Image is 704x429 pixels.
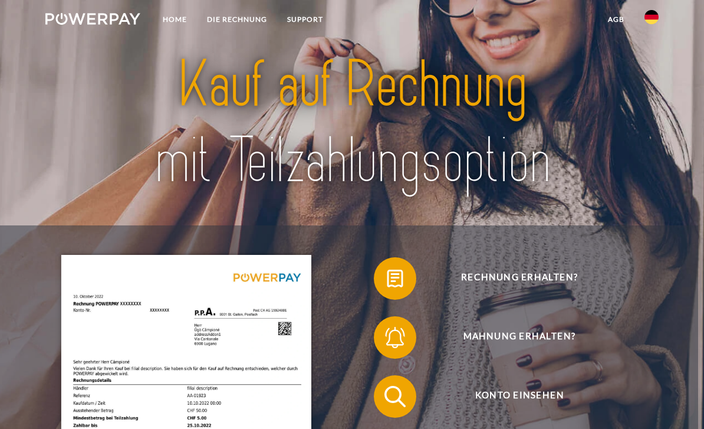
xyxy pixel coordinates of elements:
img: de [644,10,659,24]
span: Konto einsehen [390,375,650,418]
img: qb_bell.svg [382,324,409,351]
span: Mahnung erhalten? [390,316,650,359]
a: SUPPORT [277,9,333,30]
a: Home [153,9,197,30]
span: Rechnung erhalten? [390,257,650,300]
iframe: Schaltfläche zum Öffnen des Messaging-Fensters [657,382,695,420]
a: Rechnung erhalten? [358,255,665,302]
img: qb_bill.svg [382,265,409,292]
img: title-powerpay_de.svg [107,43,597,203]
img: qb_search.svg [382,383,409,410]
button: Rechnung erhalten? [374,257,650,300]
img: logo-powerpay-white.svg [45,13,140,25]
a: DIE RECHNUNG [197,9,277,30]
a: agb [598,9,634,30]
a: Konto einsehen [358,373,665,420]
button: Mahnung erhalten? [374,316,650,359]
button: Konto einsehen [374,375,650,418]
a: Mahnung erhalten? [358,314,665,361]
